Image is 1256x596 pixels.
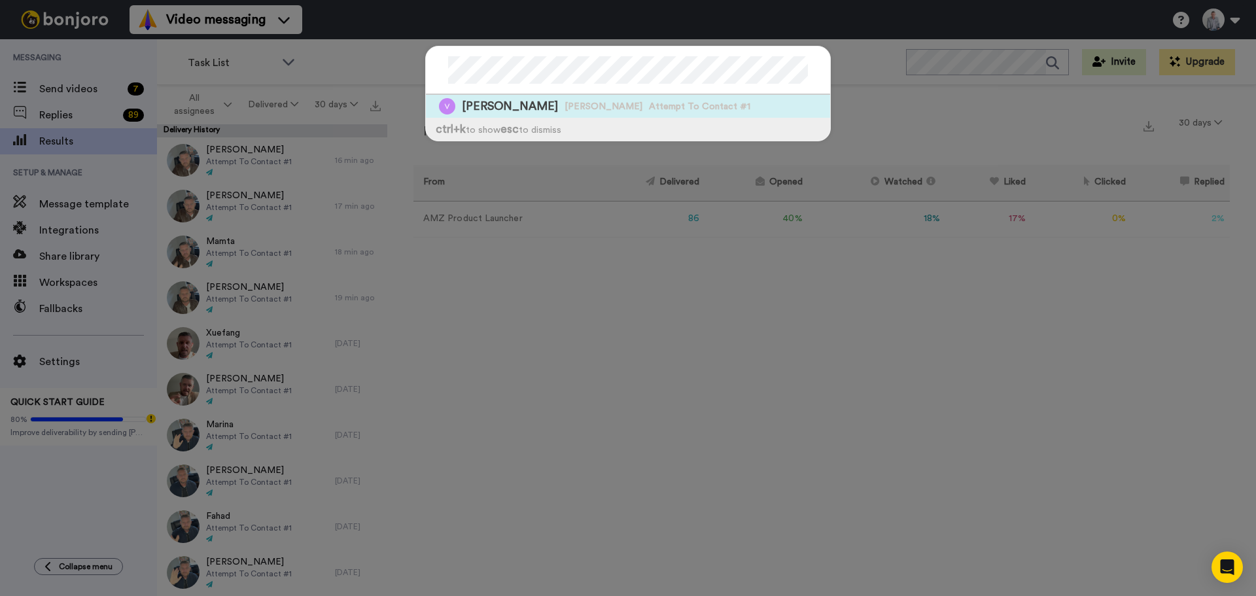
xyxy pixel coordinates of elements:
[500,124,519,135] span: esc
[1212,552,1243,583] div: Open Intercom Messenger
[426,118,830,141] div: to show to dismiss
[565,100,642,113] span: [PERSON_NAME]
[426,95,830,118] a: Image of Veronica[PERSON_NAME][PERSON_NAME]Attempt To Contact #1
[462,98,558,114] span: [PERSON_NAME]
[436,124,466,135] span: ctrl +k
[649,100,750,113] span: Attempt To Contact #1
[439,98,455,114] img: Image of Veronica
